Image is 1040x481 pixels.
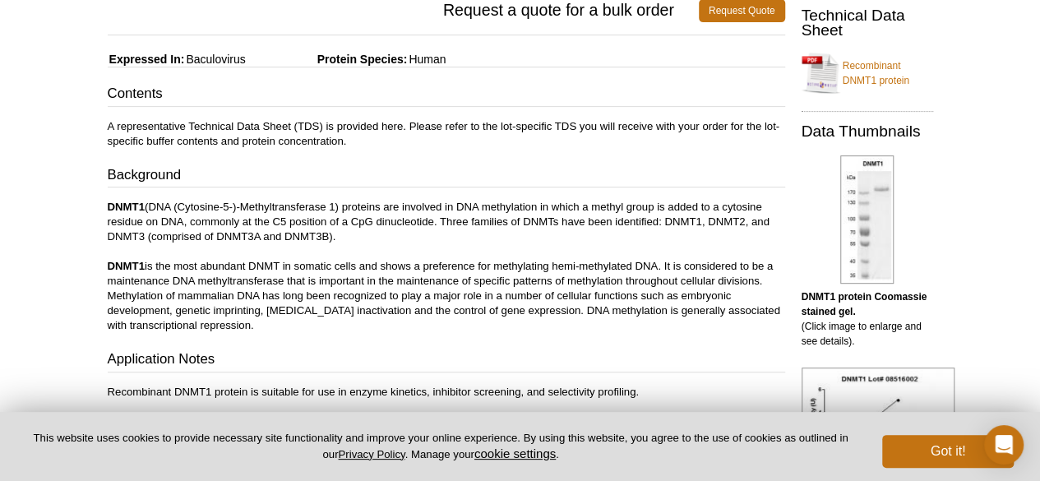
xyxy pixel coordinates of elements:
[184,53,245,66] span: Baculovirus
[249,53,408,66] span: Protein Species:
[338,448,404,460] a: Privacy Policy
[108,260,145,272] strong: DNMT1
[108,200,785,333] p: (DNA (Cytosine-5-)-Methyltransferase 1) proteins are involved in DNA methylation in which a methy...
[26,431,855,462] p: This website uses cookies to provide necessary site functionality and improve your online experie...
[802,289,933,349] p: (Click image to enlarge and see details).
[840,155,894,284] img: DNMT1 protein Coomassie gel
[108,119,785,149] p: A representative Technical Data Sheet (TDS) is provided here. Please refer to the lot-specific TD...
[802,49,933,98] a: Recombinant DNMT1 protein
[882,435,1014,468] button: Got it!
[802,291,927,317] b: DNMT1 protein Coomassie stained gel.
[802,124,933,139] h2: Data Thumbnails
[108,165,785,188] h3: Background
[108,84,785,107] h3: Contents
[802,8,933,38] h2: Technical Data Sheet
[984,425,1024,465] div: Open Intercom Messenger
[407,53,446,66] span: Human
[108,349,785,372] h3: Application Notes
[108,53,185,66] span: Expressed In:
[108,201,145,213] strong: DNMT1
[474,446,556,460] button: cookie settings
[108,385,785,474] p: Recombinant DNMT1 protein is suitable for use in enzyme kinetics, inhibitor screening, and select...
